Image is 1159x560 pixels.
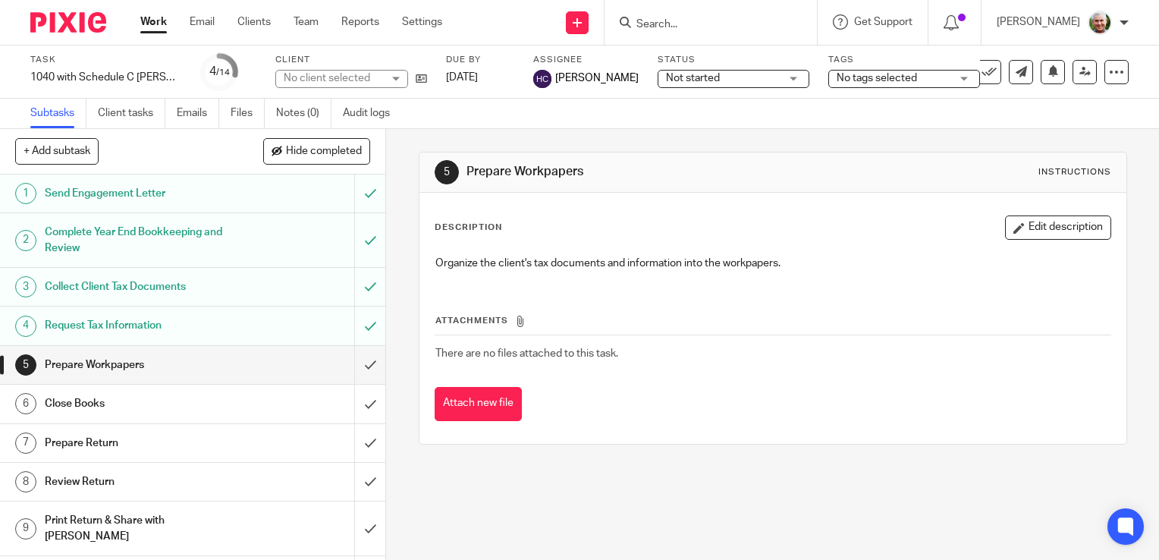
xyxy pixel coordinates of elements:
[45,221,241,260] h1: Complete Year End Bookkeeping and Review
[666,73,720,83] span: Not started
[45,509,241,548] h1: Print Return & Share with [PERSON_NAME]
[231,99,265,128] a: Files
[435,256,1110,271] p: Organize the client's tax documents and information into the workpapers.
[533,70,551,88] img: svg%3E
[15,393,36,414] div: 6
[658,54,809,66] label: Status
[276,99,331,128] a: Notes (0)
[435,387,522,421] button: Attach new file
[45,182,241,205] h1: Send Engagement Letter
[15,183,36,204] div: 1
[284,71,382,86] div: No client selected
[45,275,241,298] h1: Collect Client Tax Documents
[343,99,401,128] a: Audit logs
[435,222,502,234] p: Description
[140,14,167,30] a: Work
[30,70,182,85] div: 1040 with Schedule C [PERSON_NAME]
[997,14,1080,30] p: [PERSON_NAME]
[15,138,99,164] button: + Add subtask
[466,164,805,180] h1: Prepare Workpapers
[1005,216,1111,240] button: Edit description
[555,71,639,86] span: [PERSON_NAME]
[435,316,508,325] span: Attachments
[402,14,442,30] a: Settings
[30,12,106,33] img: Pixie
[446,54,514,66] label: Due by
[45,432,241,455] h1: Prepare Return
[446,72,478,83] span: [DATE]
[263,138,370,164] button: Hide completed
[237,14,271,30] a: Clients
[15,354,36,376] div: 5
[30,70,182,85] div: 1040 with Schedule C Cheslon Romero
[45,392,241,415] h1: Close Books
[1088,11,1112,35] img: kim_profile.jpg
[828,54,980,66] label: Tags
[177,99,219,128] a: Emails
[341,14,379,30] a: Reports
[837,73,917,83] span: No tags selected
[275,54,427,66] label: Client
[286,146,362,158] span: Hide completed
[15,433,36,454] div: 7
[216,68,230,77] small: /14
[854,17,912,27] span: Get Support
[15,316,36,337] div: 4
[15,230,36,251] div: 2
[45,354,241,376] h1: Prepare Workpapers
[435,348,618,359] span: There are no files attached to this task.
[435,160,459,184] div: 5
[190,14,215,30] a: Email
[30,54,182,66] label: Task
[294,14,319,30] a: Team
[15,276,36,297] div: 3
[1038,166,1111,178] div: Instructions
[635,18,771,32] input: Search
[209,63,230,80] div: 4
[45,314,241,337] h1: Request Tax Information
[98,99,165,128] a: Client tasks
[533,54,639,66] label: Assignee
[15,518,36,540] div: 9
[30,99,86,128] a: Subtasks
[15,471,36,492] div: 8
[45,470,241,493] h1: Review Return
